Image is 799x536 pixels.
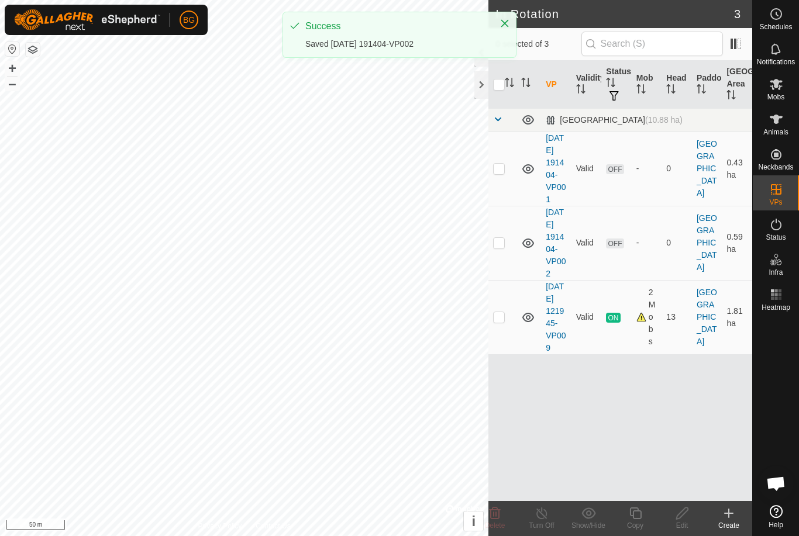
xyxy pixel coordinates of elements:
[759,466,794,501] div: Open chat
[659,520,705,531] div: Edit
[666,86,676,95] p-sorticon: Activate to sort
[576,86,586,95] p-sorticon: Activate to sort
[5,77,19,91] button: –
[769,269,783,276] span: Infra
[495,38,581,50] span: 0 selected of 3
[705,520,752,531] div: Create
[546,282,566,352] a: [DATE] 121945-VP009
[571,132,602,206] td: Valid
[645,115,683,125] span: (10.88 ha)
[722,206,752,280] td: 0.59 ha
[5,42,19,56] button: Reset Map
[734,5,741,23] span: 3
[769,199,782,206] span: VPs
[757,58,795,65] span: Notifications
[606,164,624,174] span: OFF
[305,38,488,50] div: Saved [DATE] 191404-VP002
[546,133,566,204] a: [DATE] 191404-VP001
[571,206,602,280] td: Valid
[606,238,624,248] span: OFF
[763,129,788,136] span: Animals
[541,61,571,109] th: VP
[606,79,615,89] p-sorticon: Activate to sort
[632,61,662,109] th: Mob
[726,92,736,101] p-sorticon: Activate to sort
[722,132,752,206] td: 0.43 ha
[762,304,790,311] span: Heatmap
[464,511,483,531] button: i
[722,280,752,354] td: 1.81 ha
[581,32,723,56] input: Search (S)
[636,162,657,175] div: -
[758,164,793,171] span: Neckbands
[753,500,799,533] a: Help
[505,79,514,89] p-sorticon: Activate to sort
[5,61,19,75] button: +
[495,7,734,21] h2: In Rotation
[636,86,646,95] p-sorticon: Activate to sort
[636,237,657,249] div: -
[565,520,612,531] div: Show/Hide
[662,280,692,354] td: 13
[571,61,602,109] th: Validity
[256,521,290,531] a: Contact Us
[497,15,513,32] button: Close
[546,208,566,278] a: [DATE] 191404-VP002
[14,9,160,30] img: Gallagher Logo
[636,286,657,348] div: 2 Mobs
[606,313,620,323] span: ON
[662,61,692,109] th: Head
[612,520,659,531] div: Copy
[692,61,722,109] th: Paddock
[26,43,40,57] button: Map Layers
[759,23,792,30] span: Schedules
[485,521,505,530] span: Delete
[305,19,488,33] div: Success
[697,139,717,198] a: [GEOGRAPHIC_DATA]
[518,520,565,531] div: Turn Off
[697,86,706,95] p-sorticon: Activate to sort
[601,61,632,109] th: Status
[697,213,717,272] a: [GEOGRAPHIC_DATA]
[722,61,752,109] th: [GEOGRAPHIC_DATA] Area
[198,521,242,531] a: Privacy Policy
[766,234,786,241] span: Status
[546,115,683,125] div: [GEOGRAPHIC_DATA]
[697,288,717,346] a: [GEOGRAPHIC_DATA]
[767,94,784,101] span: Mobs
[471,513,476,529] span: i
[662,132,692,206] td: 0
[662,206,692,280] td: 0
[769,521,783,528] span: Help
[183,14,195,26] span: BG
[571,280,602,354] td: Valid
[521,79,531,89] p-sorticon: Activate to sort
